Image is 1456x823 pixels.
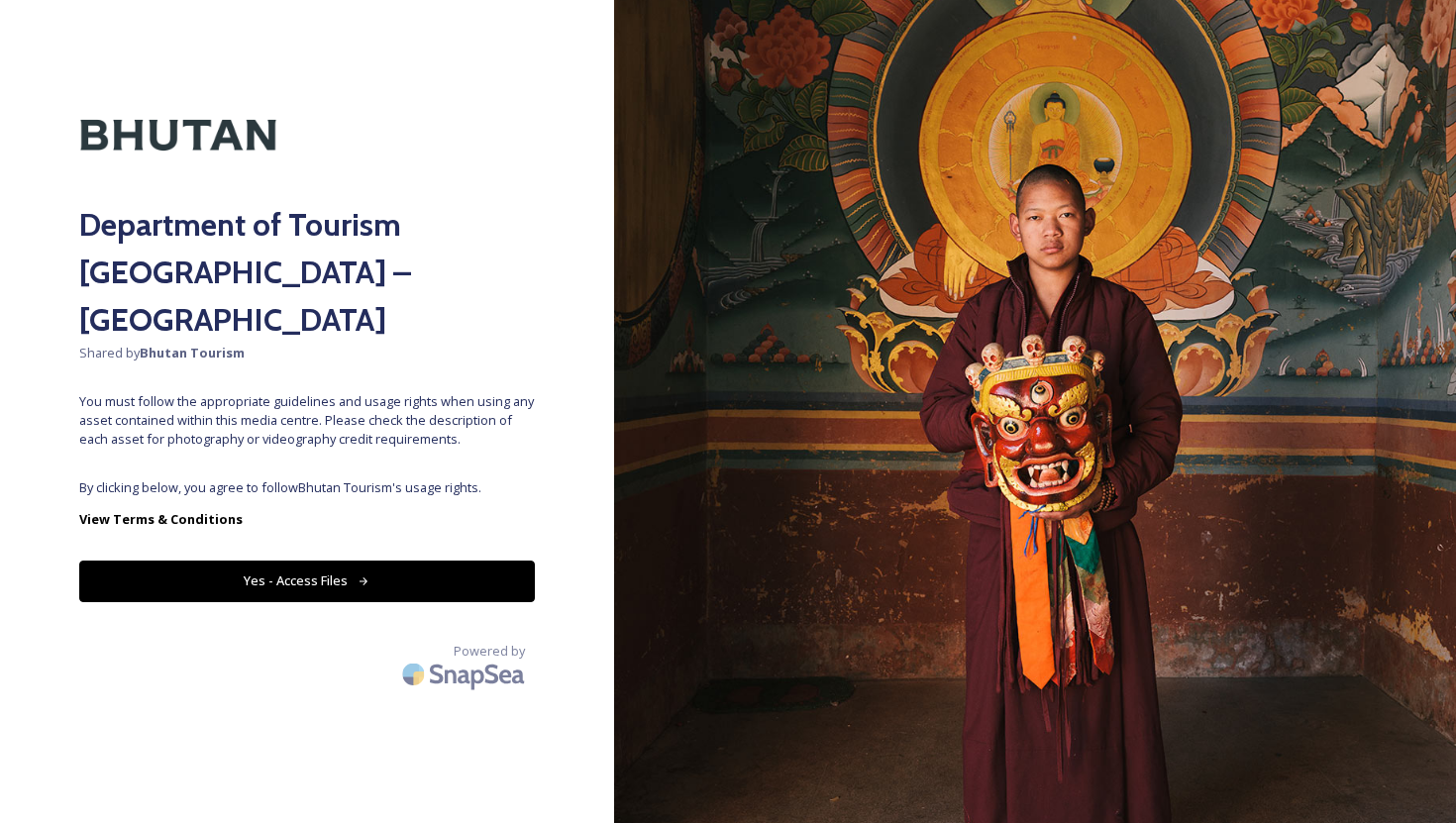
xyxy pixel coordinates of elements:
[79,201,535,344] h2: Department of Tourism [GEOGRAPHIC_DATA] – [GEOGRAPHIC_DATA]
[79,478,535,497] span: By clicking below, you agree to follow Bhutan Tourism 's usage rights.
[79,507,535,531] a: View Terms & Conditions
[140,344,245,361] strong: Bhutan Tourism
[79,510,243,528] strong: View Terms & Conditions
[396,651,535,697] img: SnapSea Logo
[79,561,535,601] button: Yes - Access Files
[454,642,525,661] span: Powered by
[79,344,535,362] span: Shared by
[79,392,535,450] span: You must follow the appropriate guidelines and usage rights when using any asset contained within...
[79,79,277,191] img: Kingdom-of-Bhutan-Logo.png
